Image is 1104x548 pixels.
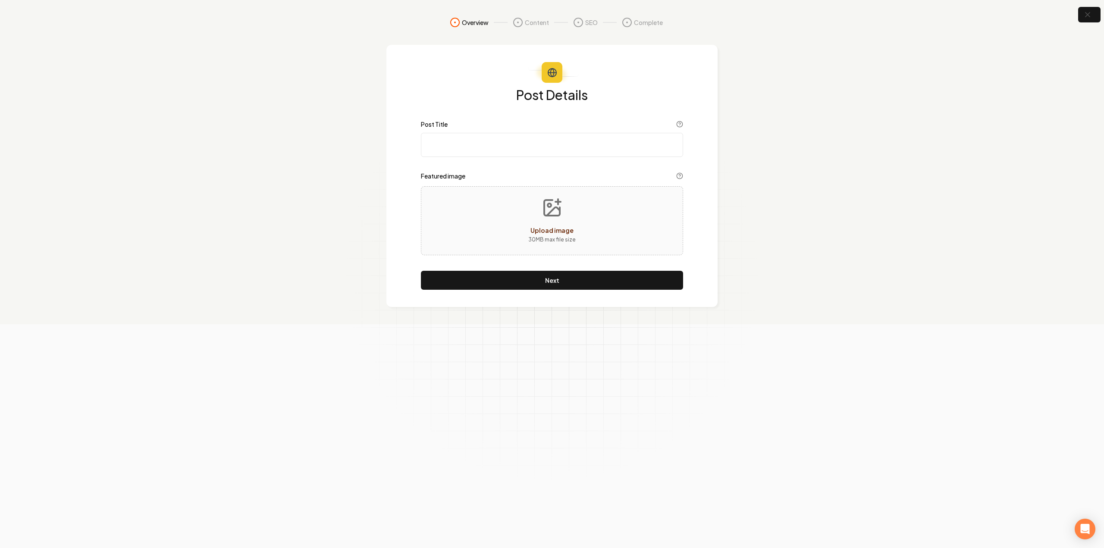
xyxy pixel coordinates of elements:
label: Featured image [421,173,465,179]
span: Overview [462,18,489,27]
span: Complete [634,18,663,27]
span: Upload image [530,226,574,234]
span: Content [525,18,549,27]
div: Open Intercom Messenger [1075,519,1095,539]
span: SEO [585,18,598,27]
p: 30 MB max file size [528,235,576,244]
button: Upload image [521,191,583,251]
button: Next [421,271,683,290]
h1: Post Details [421,88,683,102]
label: Post Title [421,121,448,127]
